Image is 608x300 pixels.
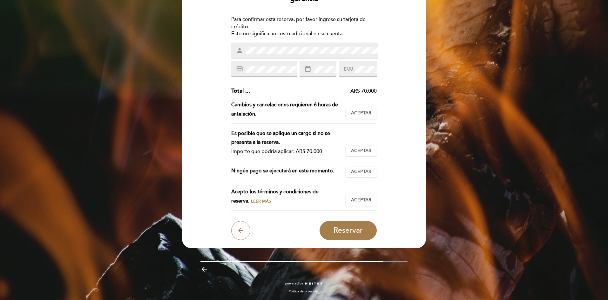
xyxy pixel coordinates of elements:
[289,289,319,294] a: Política de privacidad
[334,226,363,235] span: Reservar
[200,265,208,273] i: arrow_backward
[320,221,377,240] button: Reservar
[305,282,323,285] img: MEITRE
[236,47,243,54] i: person
[351,197,371,203] span: Aceptar
[231,221,250,240] button: arrow_back
[231,147,341,156] div: Importe que podría aplicar: ARS 70.000
[231,187,346,206] div: Acepto los términos y condiciones de reserva.
[231,166,346,177] div: Ningún pago se ejecutará en este momento.
[351,110,371,117] span: Aceptar
[304,65,311,72] i: date_range
[231,129,341,147] div: Es posible que se aplique un cargo si no se presenta a la reserva.
[237,227,245,234] i: arrow_back
[351,148,371,154] span: Aceptar
[351,169,371,175] span: Aceptar
[231,100,346,119] div: Cambios y cancelaciones requieren 6 horas de antelación.
[285,281,323,286] a: powered by
[346,145,377,156] button: Aceptar
[346,195,377,206] button: Aceptar
[231,87,250,94] span: Total ...
[236,65,243,72] i: credit_card
[231,16,377,38] div: Para confirmar esta reserva, por favor ingrese su tarjeta de crédito. Esto no significa un costo ...
[251,199,271,204] span: Leer más
[285,281,303,286] span: powered by
[346,166,377,177] button: Aceptar
[250,88,377,95] div: ARS 70.000
[346,108,377,119] button: Aceptar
